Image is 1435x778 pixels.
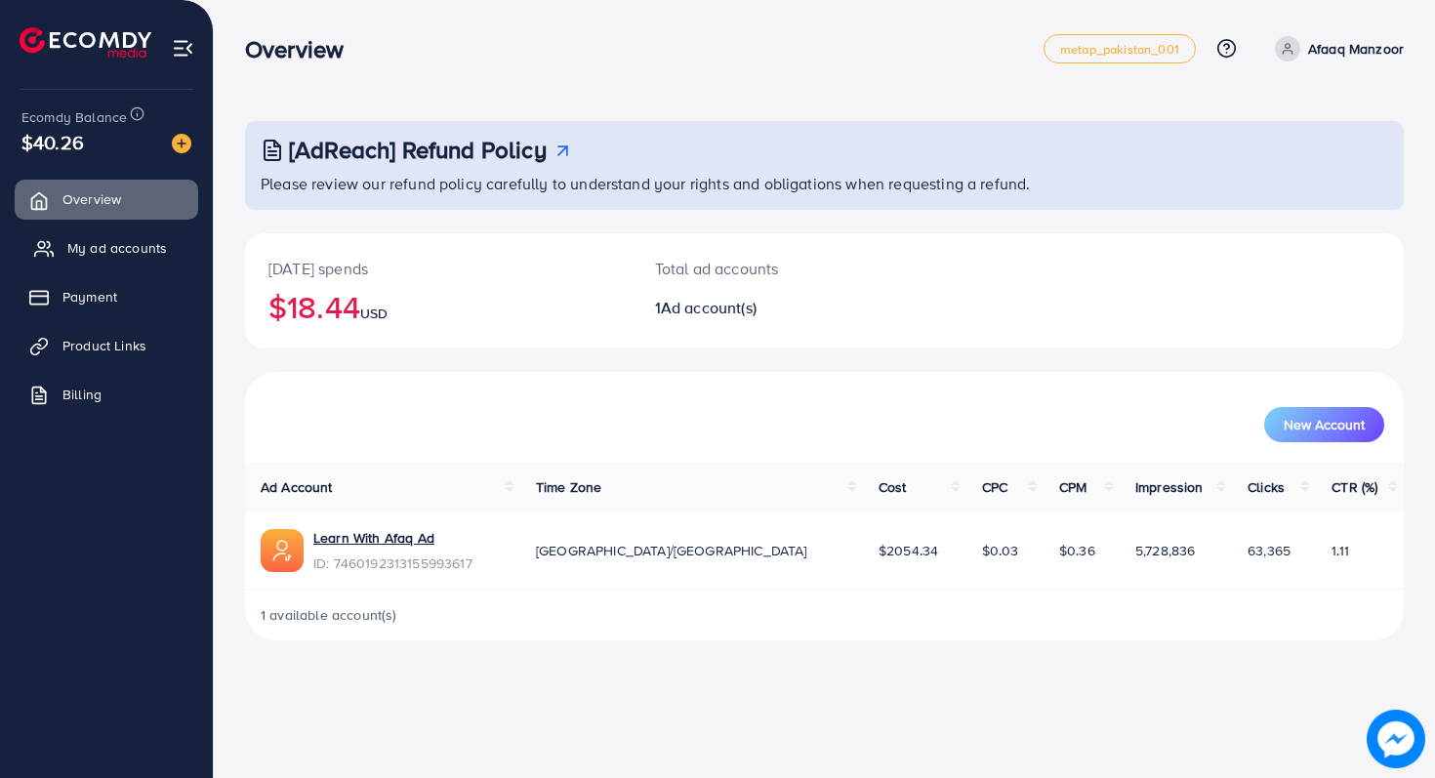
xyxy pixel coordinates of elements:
span: CPM [1059,477,1086,497]
p: Total ad accounts [655,257,898,280]
span: Ad account(s) [661,297,757,318]
img: image [1367,710,1424,767]
span: Time Zone [536,477,601,497]
span: Billing [62,385,102,404]
a: Product Links [15,326,198,365]
span: ID: 7460192313155993617 [313,553,472,573]
img: menu [172,37,194,60]
span: 63,365 [1248,541,1291,560]
span: $0.03 [982,541,1019,560]
span: 1.11 [1332,541,1349,560]
img: ic-ads-acc.e4c84228.svg [261,529,304,572]
span: Cost [879,477,907,497]
span: 1 available account(s) [261,605,397,625]
span: New Account [1284,418,1365,431]
img: image [172,134,191,153]
h3: Overview [245,35,359,63]
span: $2054.34 [879,541,938,560]
h3: [AdReach] Refund Policy [289,136,547,164]
h2: 1 [655,299,898,317]
a: Learn With Afaq Ad [313,528,472,548]
span: $0.36 [1059,541,1095,560]
p: [DATE] spends [268,257,608,280]
span: 5,728,836 [1135,541,1195,560]
a: My ad accounts [15,228,198,267]
a: Billing [15,375,198,414]
span: Product Links [62,336,146,355]
span: Ad Account [261,477,333,497]
p: Afaaq Manzoor [1308,37,1404,61]
span: CPC [982,477,1007,497]
img: logo [20,27,151,58]
span: CTR (%) [1332,477,1377,497]
button: New Account [1264,407,1384,442]
span: Impression [1135,477,1204,497]
h2: $18.44 [268,288,608,325]
span: Payment [62,287,117,307]
span: $40.26 [21,128,84,156]
span: Ecomdy Balance [21,107,127,127]
span: Clicks [1248,477,1285,497]
a: Payment [15,277,198,316]
a: Afaaq Manzoor [1267,36,1404,61]
span: [GEOGRAPHIC_DATA]/[GEOGRAPHIC_DATA] [536,541,807,560]
span: Overview [62,189,121,209]
span: metap_pakistan_001 [1060,43,1179,56]
a: metap_pakistan_001 [1044,34,1196,63]
span: USD [360,304,388,323]
p: Please review our refund policy carefully to understand your rights and obligations when requesti... [261,172,1392,195]
span: My ad accounts [67,238,167,258]
a: Overview [15,180,198,219]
